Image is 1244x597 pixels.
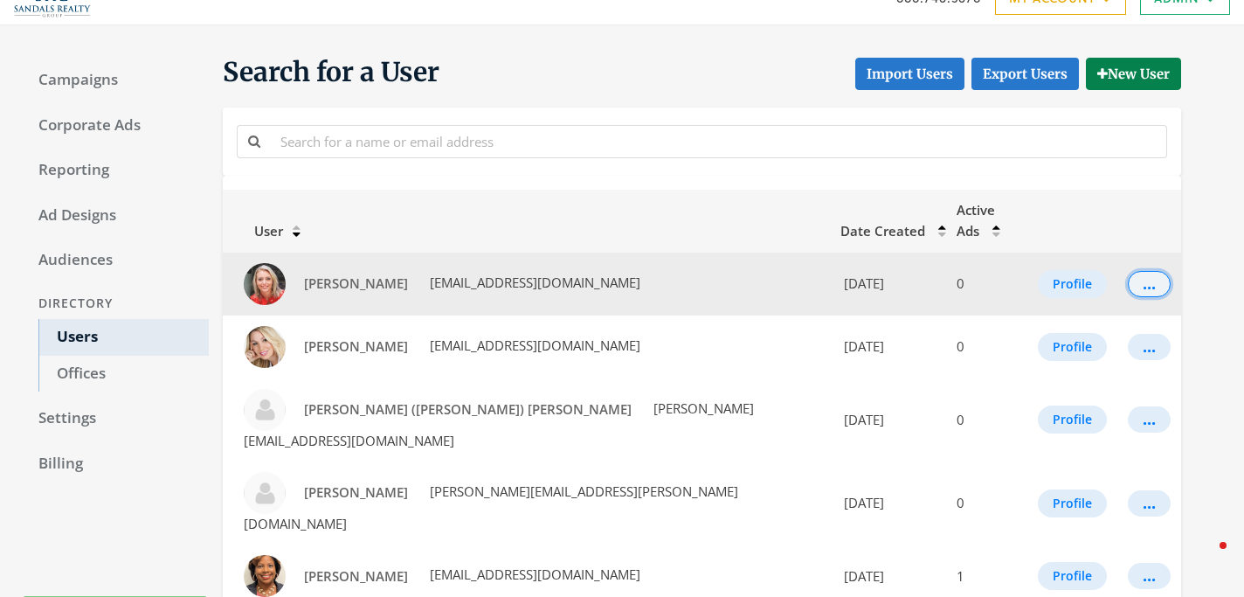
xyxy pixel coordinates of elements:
button: ... [1128,490,1171,517]
td: 0 [946,253,1027,316]
div: ... [1143,503,1156,504]
img: Antoinette Cummings profile [244,555,286,597]
a: [PERSON_NAME] [293,267,419,300]
td: [DATE] [830,378,946,462]
img: Andrea De La Riva profile [244,472,286,514]
td: [DATE] [830,316,946,378]
button: ... [1128,406,1171,433]
span: [PERSON_NAME] [304,337,408,355]
span: Search for a User [223,55,439,90]
span: [PERSON_NAME] [304,274,408,292]
div: ... [1143,575,1156,577]
span: User [233,222,283,239]
td: [DATE] [830,462,946,545]
span: [PERSON_NAME] ([PERSON_NAME]) [PERSON_NAME] [304,400,632,418]
span: [PERSON_NAME] [304,483,408,501]
button: Profile [1038,333,1107,361]
span: [EMAIL_ADDRESS][DOMAIN_NAME] [426,274,640,291]
i: Search for a name or email address [248,135,260,148]
a: Export Users [971,58,1079,90]
div: ... [1143,346,1156,348]
button: ... [1128,334,1171,360]
button: New User [1086,58,1181,90]
a: [PERSON_NAME] [293,476,419,509]
iframe: Intercom live chat [1185,538,1227,580]
img: Amanda Morris profile [244,326,286,368]
span: [PERSON_NAME][EMAIL_ADDRESS][DOMAIN_NAME] [244,399,754,449]
button: Profile [1038,489,1107,517]
a: Reporting [21,152,209,189]
a: Campaigns [21,62,209,99]
button: ... [1128,563,1171,589]
div: Directory [21,288,209,320]
span: [EMAIL_ADDRESS][DOMAIN_NAME] [426,566,640,583]
img: Amanda Glass profile [244,263,286,305]
button: ... [1128,271,1171,297]
span: [EMAIL_ADDRESS][DOMAIN_NAME] [426,337,640,354]
td: 0 [946,462,1027,545]
td: 0 [946,378,1027,462]
span: Date Created [840,222,925,239]
a: Ad Designs [21,198,209,234]
button: Import Users [855,58,964,90]
a: Corporate Ads [21,108,209,144]
span: [PERSON_NAME] [304,567,408,585]
a: [PERSON_NAME] ([PERSON_NAME]) [PERSON_NAME] [293,393,643,426]
a: Offices [38,356,209,392]
td: 0 [946,316,1027,378]
a: Settings [21,400,209,437]
div: ... [1143,419,1156,420]
a: [PERSON_NAME] [293,330,419,363]
span: [PERSON_NAME][EMAIL_ADDRESS][PERSON_NAME][DOMAIN_NAME] [244,482,738,532]
button: Profile [1038,270,1107,298]
td: [DATE] [830,253,946,316]
a: Users [38,319,209,356]
a: Audiences [21,242,209,279]
span: Active Ads [957,201,995,239]
button: Profile [1038,562,1107,590]
input: Search for a name or email address [270,125,1167,157]
button: Profile [1038,406,1107,434]
img: Andrea (Kim) Stevens profile [244,389,286,431]
div: ... [1143,283,1156,285]
a: [PERSON_NAME] [293,560,419,593]
a: Billing [21,446,209,482]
